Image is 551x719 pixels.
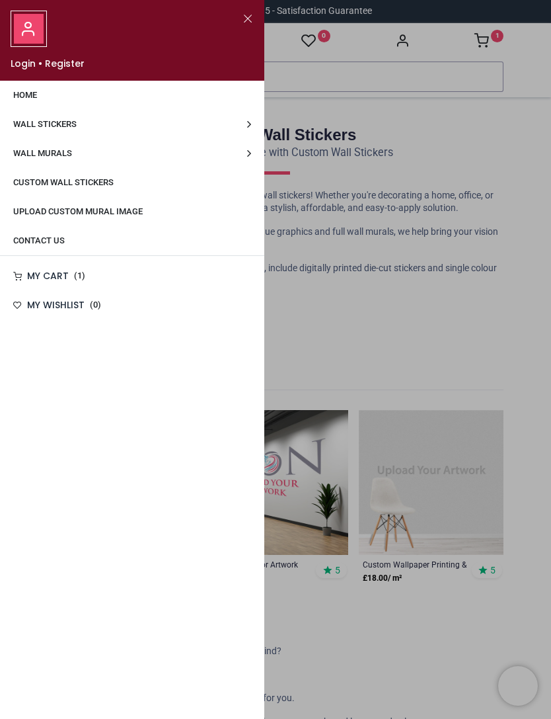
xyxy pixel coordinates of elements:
span: Contact us [13,235,65,245]
span: Wall Stickers [13,119,77,129]
span: Custom Wall Stickers [13,177,114,187]
button: Close [242,11,254,27]
span: • [38,57,42,70]
span: Wall Murals [13,148,72,158]
span: ( ) [74,270,85,282]
h6: My Cart [27,270,69,283]
a: Login•Register [11,57,85,70]
span: 1 [77,271,82,280]
h6: My Wishlist [27,299,85,312]
span: ( ) [90,299,101,311]
span: Upload Custom Mural Image [13,206,143,216]
iframe: Brevo live chat [498,666,538,706]
span: Home [13,90,37,100]
span: 0 [93,300,98,310]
